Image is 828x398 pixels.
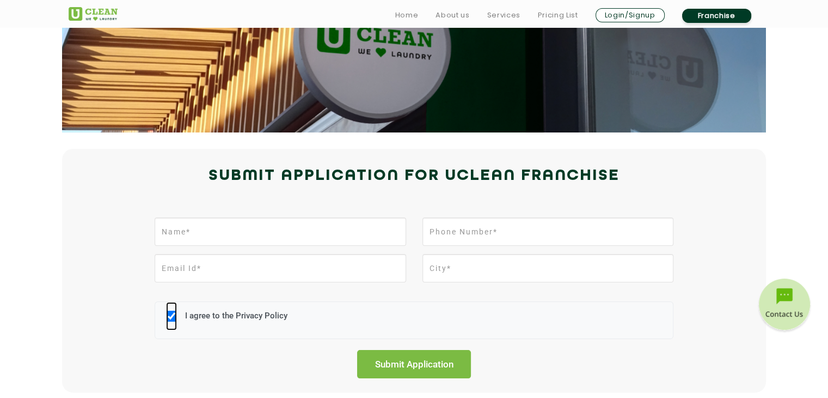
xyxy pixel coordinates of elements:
label: I agree to the Privacy Policy [182,311,287,331]
a: Home [395,9,419,22]
input: Phone Number* [422,218,673,246]
a: About us [436,9,469,22]
h2: Submit Application for UCLEAN FRANCHISE [69,163,760,189]
a: Pricing List [538,9,578,22]
input: City* [422,254,673,282]
input: Email Id* [155,254,406,282]
input: Name* [155,218,406,246]
img: UClean Laundry and Dry Cleaning [69,7,118,21]
a: Login/Signup [596,8,665,22]
a: Services [487,9,520,22]
img: contact-btn [757,279,812,333]
input: Submit Application [357,350,471,378]
a: Franchise [682,9,751,23]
